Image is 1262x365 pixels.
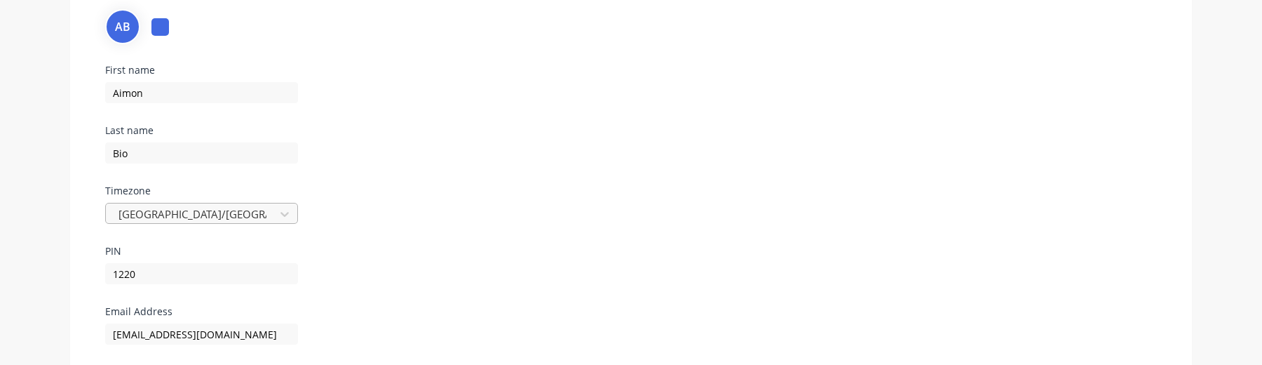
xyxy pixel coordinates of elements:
div: Email Address [105,307,442,317]
div: Timezone [105,186,442,196]
div: PIN [105,246,442,256]
div: First name [105,65,442,75]
div: Last name [105,126,442,135]
span: AB [115,18,130,35]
